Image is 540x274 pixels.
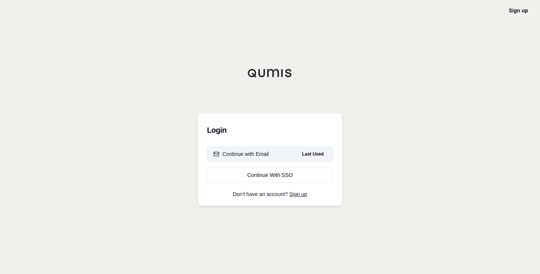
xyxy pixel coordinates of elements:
div: Continue with Email [213,150,269,158]
a: Continue With SSO [207,168,333,183]
h3: Login [207,123,333,138]
span: Last Used [299,150,327,159]
a: Sign up [289,191,307,197]
p: Don't have an account? [207,192,333,197]
a: Sign up [509,7,528,13]
div: Continue With SSO [213,171,327,179]
img: Qumis [247,69,292,78]
button: Continue with EmailLast Used [207,147,333,162]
